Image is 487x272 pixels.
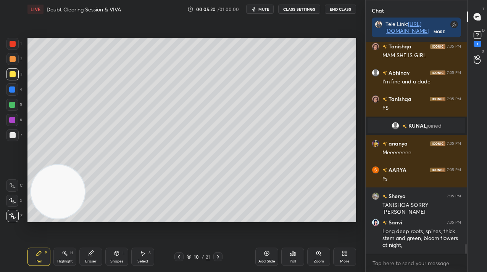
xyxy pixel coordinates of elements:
[6,114,22,126] div: 6
[482,49,485,54] p: G
[387,166,406,174] h6: AARYA
[372,219,379,226] img: 11613663_7724CB2B-1E74-472F-BE4F-9E3A5539B9EC.png
[47,6,121,13] h4: Doubt Clearing Session & VIVA
[278,5,320,14] button: CLASS SETTINGS
[482,27,485,33] p: D
[366,0,390,21] p: Chat
[372,43,379,50] img: 066de5945e91498480eef1dcba981d46.jpg
[382,175,461,183] div: Ys
[430,168,445,172] img: iconic-dark.1390631f.png
[193,254,200,259] div: 10
[206,253,210,260] div: 21
[340,259,350,263] div: More
[382,228,461,249] div: Long deep roots, spines, thick stem and green, bloom flowers at night,
[258,6,269,12] span: mute
[408,123,427,129] span: KUNAL
[447,44,461,49] div: 7:05 PM
[382,45,387,49] img: no-rating-badge.077c3623.svg
[387,192,406,200] h6: Sherya
[6,53,22,65] div: 2
[382,142,387,146] img: no-rating-badge.077c3623.svg
[382,194,387,198] img: no-rating-badge.077c3623.svg
[447,220,461,225] div: 7:05 PM
[382,52,461,59] div: MAM SHE IS GIRL
[6,179,23,192] div: C
[123,251,125,255] div: L
[148,251,151,255] div: S
[387,139,408,147] h6: ananya
[447,194,461,198] div: 7:05 PM
[385,21,434,34] div: Tele Link:
[382,78,461,86] div: I'm fine and u dude
[45,251,47,255] div: P
[246,5,274,14] button: mute
[382,221,387,225] img: no-rating-badge.077c3623.svg
[57,259,73,263] div: Highlight
[482,6,485,12] p: T
[6,99,22,111] div: 5
[110,259,123,263] div: Shapes
[70,251,73,255] div: H
[372,69,379,77] img: default.png
[382,149,461,157] div: Meeeeeeee
[85,259,97,263] div: Eraser
[430,70,445,75] img: iconic-dark.1390631f.png
[382,97,387,101] img: no-rating-badge.077c3623.svg
[6,210,23,222] div: Z
[387,42,411,50] h6: Tanishqa
[290,259,296,263] div: Poll
[447,97,461,101] div: 7:05 PM
[372,140,379,147] img: 729b8c1928c74f0688725c6c22ae6af0.jpg
[372,95,379,103] img: 066de5945e91498480eef1dcba981d46.jpg
[6,38,22,50] div: 1
[392,122,399,130] img: default.png
[430,44,445,49] img: iconic-dark.1390631f.png
[447,70,461,75] div: 7:05 PM
[385,20,429,34] a: [URL][DOMAIN_NAME]
[387,95,411,103] h6: Tanishqa
[314,259,324,263] div: Zoom
[447,168,461,172] div: 7:05 PM
[447,141,461,146] div: 7:05 PM
[382,104,461,112] div: YS
[35,259,42,263] div: Pen
[325,5,356,14] button: End Class
[382,71,387,75] img: no-rating-badge.077c3623.svg
[474,41,481,47] div: 1
[202,254,204,259] div: /
[382,168,387,172] img: no-rating-badge.077c3623.svg
[427,123,442,129] span: joined
[6,83,22,96] div: 4
[137,259,148,263] div: Select
[258,259,275,263] div: Add Slide
[372,192,379,200] img: 55fec24c4f9040a4ae22ff9ccf469de5.jpg
[6,68,22,80] div: 3
[387,218,402,226] h6: Sanvi
[6,129,22,141] div: 7
[375,21,382,28] img: 3af0f8d24eb342dabe110c05b27694c7.jpg
[430,141,445,146] img: iconic-dark.1390631f.png
[434,29,445,34] div: More
[382,202,461,216] div: TANISHQA SORRY [PERSON_NAME]
[27,5,44,14] div: LIVE
[372,166,379,174] img: 3
[402,124,407,128] img: no-rating-badge.077c3623.svg
[6,195,23,207] div: X
[366,42,467,254] div: grid
[430,97,445,101] img: iconic-dark.1390631f.png
[387,69,410,77] h6: Abhinav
